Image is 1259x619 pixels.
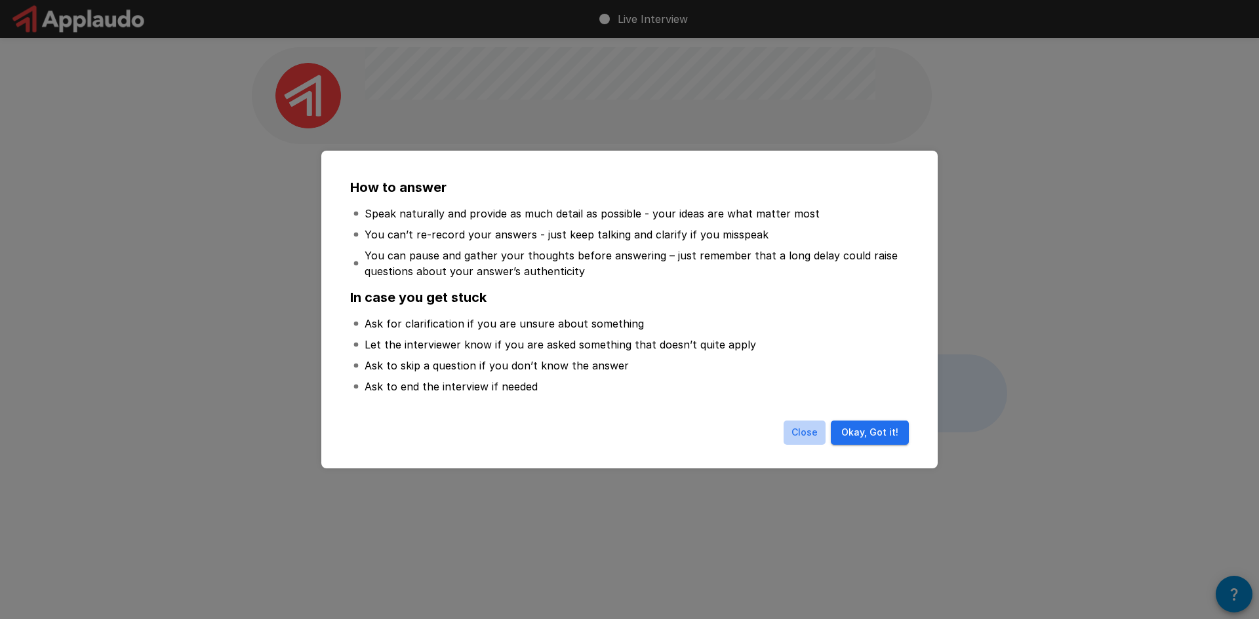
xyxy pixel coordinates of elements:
[831,421,909,445] button: Okay, Got it!
[365,206,820,221] p: Speak naturally and provide as much detail as possible - your ideas are what matter most
[365,358,629,373] p: Ask to skip a question if you don’t know the answer
[350,290,487,305] b: In case you get stuck
[365,227,769,242] p: You can’t re-record your answers - just keep talking and clarify if you misspeak
[365,379,538,394] p: Ask to end the interview if needed
[365,337,756,352] p: Let the interviewer know if you are asked something that doesn’t quite apply
[350,179,447,195] b: How to answer
[784,421,826,445] button: Close
[365,248,906,279] p: You can pause and gather your thoughts before answering – just remember that a long delay could r...
[365,316,644,331] p: Ask for clarification if you are unsure about something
